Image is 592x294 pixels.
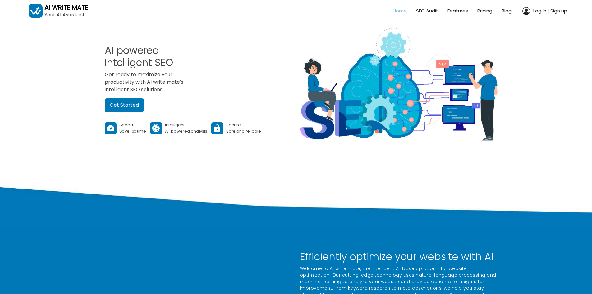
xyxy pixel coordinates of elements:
a: SEO Audit [407,4,438,18]
a: Home [383,4,407,18]
a: Blog [492,4,512,18]
img: timeImage [107,125,114,131]
a: Pricing [468,4,492,18]
p: Secure Safe and reliable [226,122,261,134]
h2: Efficiently optimize your website with AI [300,251,498,263]
img: lockImage [214,124,220,132]
a: Log In | Sign up [512,4,567,18]
a: AI WRITE MATE [44,3,88,12]
p: Your AI Assistant [44,11,88,19]
button: Get Started [105,98,144,112]
p: Speed Save 10x time [119,122,146,134]
p: Intelligent AI-powered analysis [165,122,207,134]
img: leftImageImage [300,28,498,141]
h2: AI powered Intelligent SEO [105,44,184,68]
a: Get Started [105,98,184,112]
p: Get ready to maximize your productivity with AI write mate's intelligent SEO solutions. [105,71,184,93]
img: brainstormingImage [152,124,160,132]
a: Features [438,4,468,18]
img: ailogo [29,4,43,18]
